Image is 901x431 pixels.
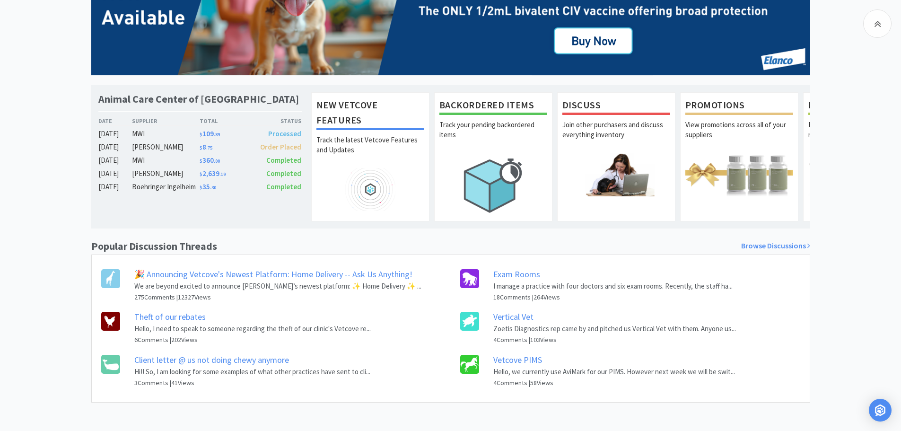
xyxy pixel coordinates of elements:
[206,145,212,151] span: . 75
[98,181,132,193] div: [DATE]
[493,311,534,322] a: Vertical Vet
[200,169,226,178] span: 2,639
[266,182,301,191] span: Completed
[134,323,371,334] p: Hello, I need to speak to someone regarding the theft of our clinic's Vetcove re...
[200,145,202,151] span: $
[268,129,301,138] span: Processed
[685,97,793,115] h1: Promotions
[134,366,370,378] p: Hi!! So, I am looking for some examples of what other practices have sent to cli...
[493,323,736,334] p: Zoetis Diagnostics rep came by and pitched us Vertical Vet with them. Anyone us...
[132,181,200,193] div: Boehringer Ingelheim
[869,399,892,422] div: Open Intercom Messenger
[214,158,220,164] span: . 00
[98,141,302,153] a: [DATE][PERSON_NAME]$8.75Order Placed
[260,142,301,151] span: Order Placed
[132,128,200,140] div: MWI
[562,97,670,115] h1: Discuss
[493,334,736,345] h6: 4 Comments | 103 Views
[439,120,547,153] p: Track your pending backordered items
[134,281,421,292] p: We are beyond excited to announce [PERSON_NAME]’s newest platform: ✨ Home Delivery ✨ ...
[741,240,810,252] a: Browse Discussions
[200,116,251,125] div: Total
[132,141,200,153] div: [PERSON_NAME]
[316,168,424,211] img: hero_feature_roadmap.png
[98,168,302,179] a: [DATE][PERSON_NAME]$2,639.19Completed
[134,269,412,280] a: 🎉 Announcing Vetcove's Newest Platform: Home Delivery -- Ask Us Anything!
[200,182,216,191] span: 35
[134,292,421,302] h6: 275 Comments | 12327 Views
[251,116,302,125] div: Status
[562,120,670,153] p: Join other purchasers and discuss everything inventory
[98,92,299,106] h1: Animal Care Center of [GEOGRAPHIC_DATA]
[439,153,547,218] img: hero_backorders.png
[219,171,226,177] span: . 19
[98,181,302,193] a: [DATE]Boehringer Ingelheim$35.30Completed
[562,153,670,196] img: hero_discuss.png
[132,116,200,125] div: Supplier
[316,97,424,130] h1: New Vetcove Features
[210,185,216,191] span: . 30
[685,153,793,196] img: hero_promotions.png
[680,92,798,221] a: PromotionsView promotions across all of your suppliers
[200,185,202,191] span: $
[685,120,793,153] p: View promotions across all of your suppliers
[557,92,675,221] a: DiscussJoin other purchasers and discuss everything inventory
[91,238,217,255] h1: Popular Discussion Threads
[98,155,302,166] a: [DATE]MWI$360.00Completed
[493,281,733,292] p: I manage a practice with four doctors and six exam rooms. Recently, the staff ha...
[98,155,132,166] div: [DATE]
[132,155,200,166] div: MWI
[134,378,370,388] h6: 3 Comments | 41 Views
[493,354,542,365] a: Vetcove PIMS
[200,156,220,165] span: 360
[266,169,301,178] span: Completed
[98,128,132,140] div: [DATE]
[200,171,202,177] span: $
[200,132,202,138] span: $
[493,269,540,280] a: Exam Rooms
[493,366,735,378] p: Hello, we currently use AviMark for our PIMS. However next week we will be swit...
[134,354,289,365] a: Client letter @ us not doing chewy anymore
[132,168,200,179] div: [PERSON_NAME]
[316,135,424,168] p: Track the latest Vetcove Features and Updates
[200,142,212,151] span: 8
[200,129,220,138] span: 109
[434,92,552,221] a: Backordered ItemsTrack your pending backordered items
[134,311,206,322] a: Theft of our rebates
[493,292,733,302] h6: 18 Comments | 264 Views
[98,116,132,125] div: Date
[493,378,735,388] h6: 4 Comments | 58 Views
[98,128,302,140] a: [DATE]MWI$109.89Processed
[134,334,371,345] h6: 6 Comments | 202 Views
[214,132,220,138] span: . 89
[98,141,132,153] div: [DATE]
[98,168,132,179] div: [DATE]
[200,158,202,164] span: $
[266,156,301,165] span: Completed
[311,92,429,221] a: New Vetcove FeaturesTrack the latest Vetcove Features and Updates
[439,97,547,115] h1: Backordered Items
